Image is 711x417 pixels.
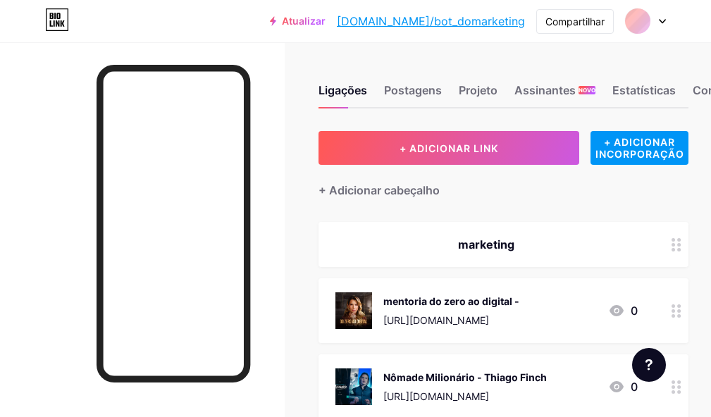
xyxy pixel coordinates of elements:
[383,390,489,402] font: [URL][DOMAIN_NAME]
[383,371,547,383] font: Nômade Milionário - Thiago Finch
[631,304,638,318] font: 0
[335,368,372,405] img: Nômade Milionário - Thiago Finch
[514,83,576,97] font: Assinantes
[545,15,605,27] font: Compartilhar
[383,295,519,307] font: mentoria do zero ao digital -
[383,314,489,326] font: [URL][DOMAIN_NAME]
[595,136,684,160] font: + ADICIONAR INCORPORAÇÃO
[458,237,514,251] font: marketing
[337,14,525,28] font: [DOMAIN_NAME]/bot_domarketing
[319,131,579,165] button: + ADICIONAR LINK
[319,83,367,97] font: Ligações
[337,13,525,30] a: [DOMAIN_NAME]/bot_domarketing
[459,83,497,97] font: Projeto
[400,142,498,154] font: + ADICIONAR LINK
[282,15,326,27] font: Atualizar
[631,380,638,394] font: 0
[319,183,440,197] font: + Adicionar cabeçalho
[612,83,676,97] font: Estatísticas
[579,87,595,94] font: NOVO
[335,292,372,329] img: mentoria do zero ao digital -
[384,83,442,97] font: Postagens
